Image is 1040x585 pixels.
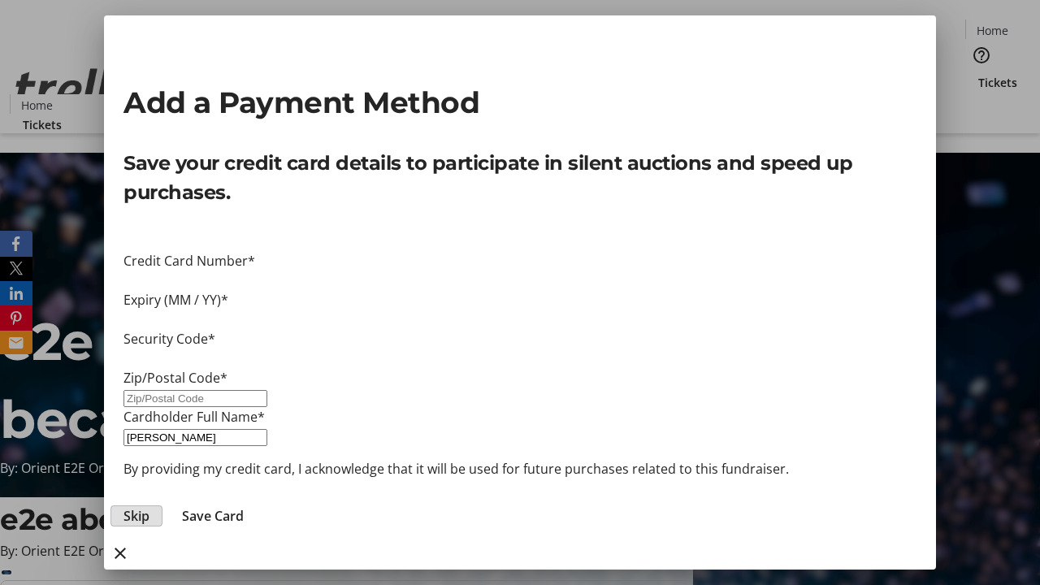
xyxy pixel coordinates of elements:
[104,537,136,570] button: close
[123,506,149,526] span: Skip
[123,408,265,426] label: Cardholder Full Name*
[123,459,916,479] p: By providing my credit card, I acknowledge that it will be used for future purchases related to t...
[169,506,257,526] button: Save Card
[123,310,916,329] iframe: Secure expiration date input frame
[123,429,267,446] input: Card Holder Name
[182,506,244,526] span: Save Card
[123,80,916,124] h2: Add a Payment Method
[123,390,267,407] input: Zip/Postal Code
[123,369,227,387] label: Zip/Postal Code*
[123,252,255,270] label: Credit Card Number*
[123,330,215,348] label: Security Code*
[123,291,228,309] label: Expiry (MM / YY)*
[123,149,916,207] p: Save your credit card details to participate in silent auctions and speed up purchases.
[123,349,916,368] iframe: Secure CVC input frame
[110,505,162,526] button: Skip
[123,271,916,290] iframe: Secure card number input frame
